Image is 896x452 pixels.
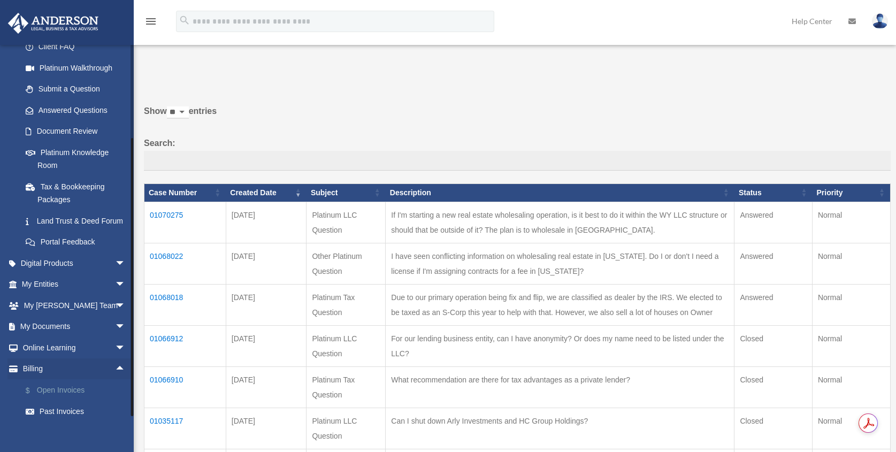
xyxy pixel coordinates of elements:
[307,366,386,408] td: Platinum Tax Question
[15,232,136,253] a: Portal Feedback
[15,379,142,401] a: $Open Invoices
[115,274,136,296] span: arrow_drop_down
[734,366,813,408] td: Closed
[307,202,386,243] td: Platinum LLC Question
[15,121,136,142] a: Document Review
[812,284,890,325] td: Normal
[307,325,386,366] td: Platinum LLC Question
[15,99,131,121] a: Answered Questions
[7,252,142,274] a: Digital Productsarrow_drop_down
[115,295,136,317] span: arrow_drop_down
[7,274,142,295] a: My Entitiesarrow_drop_down
[144,408,226,449] td: 01035117
[144,136,891,171] label: Search:
[734,408,813,449] td: Closed
[115,358,136,380] span: arrow_drop_up
[144,284,226,325] td: 01068018
[734,202,813,243] td: Answered
[307,408,386,449] td: Platinum LLC Question
[144,202,226,243] td: 01070275
[144,366,226,408] td: 01066910
[812,243,890,284] td: Normal
[144,243,226,284] td: 01068022
[144,325,226,366] td: 01066912
[226,284,307,325] td: [DATE]
[307,243,386,284] td: Other Platinum Question
[15,57,136,79] a: Platinum Walkthrough
[734,325,813,366] td: Closed
[386,184,734,202] th: Description: activate to sort column ascending
[812,202,890,243] td: Normal
[144,15,157,28] i: menu
[734,284,813,325] td: Answered
[386,325,734,366] td: For our lending business entity, can I have anonymity? Or does my name need to be listed under th...
[226,243,307,284] td: [DATE]
[734,243,813,284] td: Answered
[179,14,190,26] i: search
[872,13,888,29] img: User Pic
[144,19,157,28] a: menu
[32,384,37,397] span: $
[115,252,136,274] span: arrow_drop_down
[5,13,102,34] img: Anderson Advisors Platinum Portal
[226,325,307,366] td: [DATE]
[115,316,136,338] span: arrow_drop_down
[15,210,136,232] a: Land Trust & Deed Forum
[15,176,136,210] a: Tax & Bookkeeping Packages
[115,337,136,359] span: arrow_drop_down
[386,366,734,408] td: What recommendation are there for tax advantages as a private lender?
[7,358,142,380] a: Billingarrow_drop_up
[226,184,307,202] th: Created Date: activate to sort column ascending
[7,295,142,316] a: My [PERSON_NAME] Teamarrow_drop_down
[226,202,307,243] td: [DATE]
[15,142,136,176] a: Platinum Knowledge Room
[307,284,386,325] td: Platinum Tax Question
[386,202,734,243] td: If I'm starting a new real estate wholesaling operation, is it best to do it within the WY LLC st...
[812,184,890,202] th: Priority: activate to sort column ascending
[226,408,307,449] td: [DATE]
[15,36,136,58] a: Client FAQ
[812,366,890,408] td: Normal
[307,184,386,202] th: Subject: activate to sort column ascending
[226,366,307,408] td: [DATE]
[734,184,813,202] th: Status: activate to sort column ascending
[144,184,226,202] th: Case Number: activate to sort column ascending
[144,104,891,129] label: Show entries
[167,106,189,119] select: Showentries
[386,284,734,325] td: Due to our primary operation being fix and flip, we are classified as dealer by the IRS. We elect...
[812,325,890,366] td: Normal
[7,337,142,358] a: Online Learningarrow_drop_down
[7,316,142,338] a: My Documentsarrow_drop_down
[15,79,136,100] a: Submit a Question
[386,408,734,449] td: Can I shut down Arly Investments and HC Group Holdings?
[15,401,142,423] a: Past Invoices
[386,243,734,284] td: I have seen conflicting information on wholesaling real estate in [US_STATE]. Do I or don't I nee...
[144,151,891,171] input: Search:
